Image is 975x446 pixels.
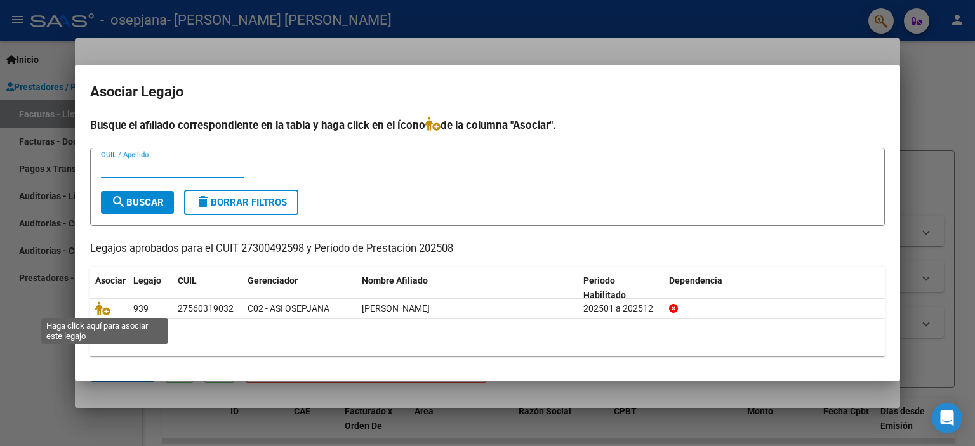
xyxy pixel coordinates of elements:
[178,275,197,285] span: CUIL
[357,267,578,309] datatable-header-cell: Nombre Afiliado
[178,301,234,316] div: 27560319032
[583,301,659,316] div: 202501 a 202512
[583,275,626,300] span: Periodo Habilitado
[248,275,298,285] span: Gerenciador
[111,194,126,209] mat-icon: search
[669,275,722,285] span: Dependencia
[932,403,962,433] div: Open Intercom Messenger
[578,267,664,309] datatable-header-cell: Periodo Habilitado
[664,267,885,309] datatable-header-cell: Dependencia
[90,241,885,257] p: Legajos aprobados para el CUIT 27300492598 y Período de Prestación 202508
[248,303,329,313] span: C02 - ASI OSEPJANA
[128,267,173,309] datatable-header-cell: Legajo
[90,267,128,309] datatable-header-cell: Asociar
[242,267,357,309] datatable-header-cell: Gerenciador
[184,190,298,215] button: Borrar Filtros
[133,275,161,285] span: Legajo
[362,275,428,285] span: Nombre Afiliado
[90,324,885,356] div: 1 registros
[196,197,287,208] span: Borrar Filtros
[101,191,174,214] button: Buscar
[95,275,126,285] span: Asociar
[196,194,211,209] mat-icon: delete
[173,267,242,309] datatable-header-cell: CUIL
[90,117,885,133] h4: Busque el afiliado correspondiente en la tabla y haga click en el ícono de la columna "Asociar".
[111,197,164,208] span: Buscar
[362,303,430,313] span: AGUIRRE JULIANA AGUSTINA
[90,80,885,104] h2: Asociar Legajo
[133,303,149,313] span: 939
